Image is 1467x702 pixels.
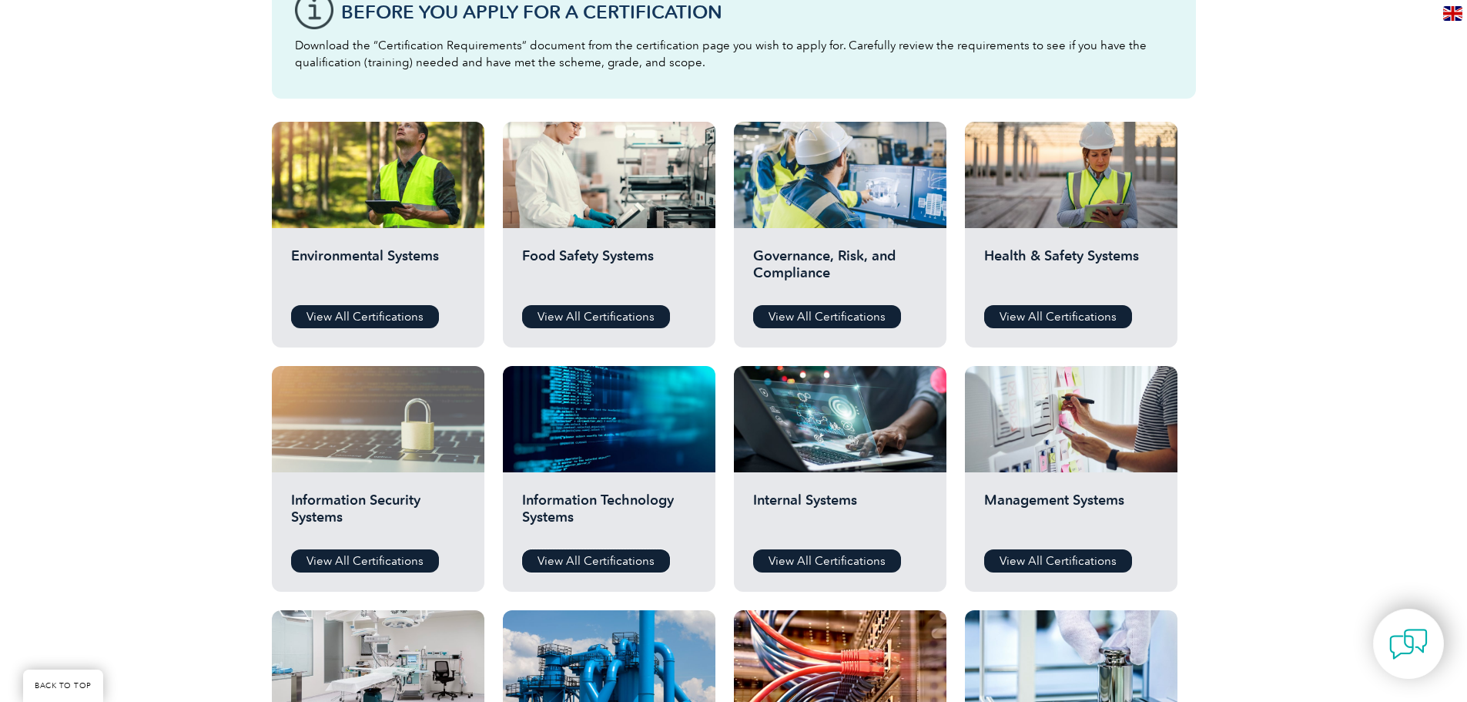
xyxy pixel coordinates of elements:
[753,305,901,328] a: View All Certifications
[984,492,1158,538] h2: Management Systems
[291,305,439,328] a: View All Certifications
[1389,625,1428,663] img: contact-chat.png
[341,2,1173,22] h3: Before You Apply For a Certification
[291,247,465,294] h2: Environmental Systems
[984,549,1132,573] a: View All Certifications
[23,670,103,702] a: BACK TO TOP
[295,37,1173,71] p: Download the “Certification Requirements” document from the certification page you wish to apply ...
[753,247,927,294] h2: Governance, Risk, and Compliance
[522,549,670,573] a: View All Certifications
[753,492,927,538] h2: Internal Systems
[753,549,901,573] a: View All Certifications
[984,247,1158,294] h2: Health & Safety Systems
[291,492,465,538] h2: Information Security Systems
[291,549,439,573] a: View All Certifications
[1443,6,1462,21] img: en
[984,305,1132,328] a: View All Certifications
[522,305,670,328] a: View All Certifications
[522,247,696,294] h2: Food Safety Systems
[522,492,696,538] h2: Information Technology Systems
